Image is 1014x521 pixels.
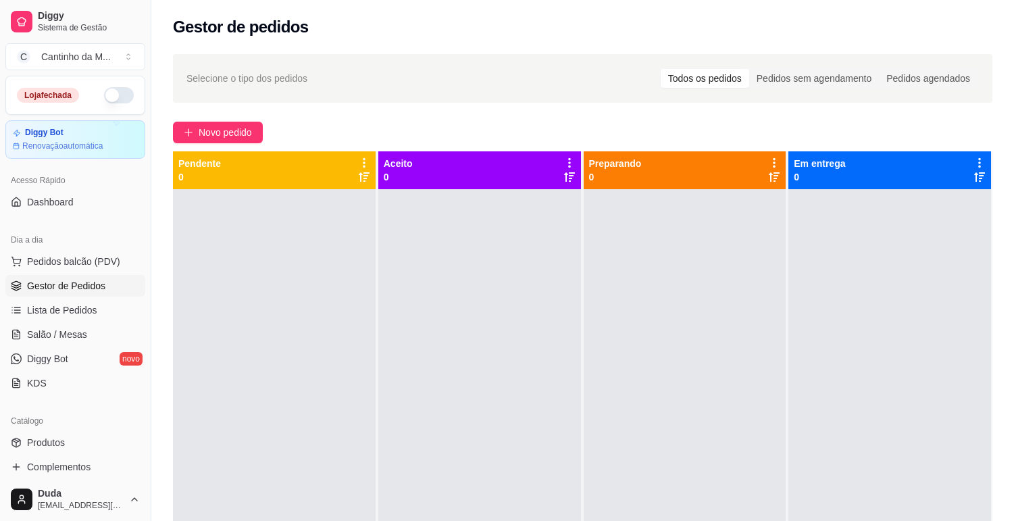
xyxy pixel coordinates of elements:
article: Renovação automática [22,141,103,151]
span: Novo pedido [199,125,252,140]
div: Cantinho da M ... [41,50,111,64]
a: Diggy Botnovo [5,348,145,370]
span: plus [184,128,193,137]
div: Acesso Rápido [5,170,145,191]
div: Dia a dia [5,229,145,251]
span: Pedidos balcão (PDV) [27,255,120,268]
button: Duda[EMAIL_ADDRESS][DOMAIN_NAME] [5,483,145,516]
p: Aceito [384,157,413,170]
span: Diggy [38,10,140,22]
p: Preparando [589,157,642,170]
span: KDS [27,376,47,390]
a: Lista de Pedidos [5,299,145,321]
article: Diggy Bot [25,128,64,138]
p: 0 [589,170,642,184]
div: Pedidos agendados [879,69,978,88]
span: Produtos [27,436,65,449]
button: Novo pedido [173,122,263,143]
a: Salão / Mesas [5,324,145,345]
span: Selecione o tipo dos pedidos [186,71,307,86]
span: Duda [38,488,124,500]
button: Alterar Status [104,87,134,103]
a: Produtos [5,432,145,453]
span: Dashboard [27,195,74,209]
a: DiggySistema de Gestão [5,5,145,38]
a: Diggy BotRenovaçãoautomática [5,120,145,159]
span: Complementos [27,460,91,474]
p: 0 [178,170,221,184]
span: [EMAIL_ADDRESS][DOMAIN_NAME] [38,500,124,511]
p: 0 [384,170,413,184]
h2: Gestor de pedidos [173,16,309,38]
div: Todos os pedidos [661,69,749,88]
span: C [17,50,30,64]
span: Gestor de Pedidos [27,279,105,293]
span: Salão / Mesas [27,328,87,341]
a: KDS [5,372,145,394]
p: Em entrega [794,157,845,170]
p: Pendente [178,157,221,170]
button: Select a team [5,43,145,70]
div: Catálogo [5,410,145,432]
span: Diggy Bot [27,352,68,366]
p: 0 [794,170,845,184]
a: Dashboard [5,191,145,213]
span: Sistema de Gestão [38,22,140,33]
div: Pedidos sem agendamento [749,69,879,88]
button: Pedidos balcão (PDV) [5,251,145,272]
span: Lista de Pedidos [27,303,97,317]
a: Complementos [5,456,145,478]
a: Gestor de Pedidos [5,275,145,297]
div: Loja fechada [17,88,79,103]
